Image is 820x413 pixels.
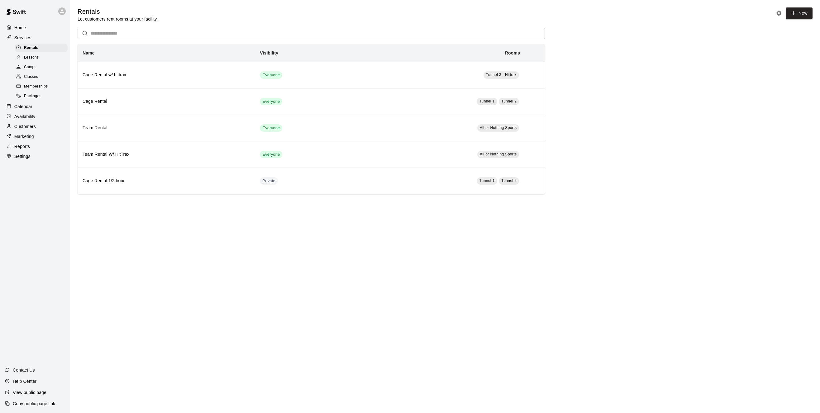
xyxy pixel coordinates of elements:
[13,401,55,407] p: Copy public page link
[260,151,282,158] div: This service is visible to all of your customers
[260,50,278,55] b: Visibility
[13,378,36,384] p: Help Center
[13,389,46,396] p: View public page
[24,45,38,51] span: Rentals
[24,74,38,80] span: Classes
[260,124,282,132] div: This service is visible to all of your customers
[260,152,282,158] span: Everyone
[15,92,70,101] a: Packages
[14,113,36,120] p: Availability
[786,7,813,19] a: New
[15,53,70,62] a: Lessons
[15,82,68,91] div: Memberships
[78,16,158,22] p: Let customers rent rooms at your facility.
[83,50,95,55] b: Name
[78,44,545,194] table: simple table
[774,8,784,18] button: Rental settings
[83,178,250,184] h6: Cage Rental 1/2 hour
[5,102,65,111] a: Calendar
[15,73,68,81] div: Classes
[5,33,65,42] a: Services
[260,98,282,105] div: This service is visible to all of your customers
[14,25,26,31] p: Home
[83,125,250,131] h6: Team Rental
[14,133,34,140] p: Marketing
[24,93,41,99] span: Packages
[5,122,65,131] a: Customers
[15,43,70,53] a: Rentals
[5,132,65,141] a: Marketing
[486,73,517,77] span: Tunnel 3 - Hittrax
[501,178,517,183] span: Tunnel 2
[260,125,282,131] span: Everyone
[260,178,278,184] span: Private
[501,99,517,103] span: Tunnel 2
[13,367,35,373] p: Contact Us
[83,72,250,78] h6: Cage Rental w/ hittrax
[260,99,282,105] span: Everyone
[24,83,48,90] span: Memberships
[479,178,494,183] span: Tunnel 1
[15,63,68,72] div: Camps
[83,151,250,158] h6: Team Rental W/ HitTrax
[5,23,65,32] a: Home
[15,53,68,62] div: Lessons
[505,50,520,55] b: Rooms
[24,64,36,70] span: Camps
[479,99,494,103] span: Tunnel 1
[480,126,517,130] span: All or Nothing Sports
[15,72,70,82] a: Classes
[480,152,517,156] span: All or Nothing Sports
[83,98,250,105] h6: Cage Rental
[14,153,31,159] p: Settings
[78,7,158,16] h5: Rentals
[14,123,36,130] p: Customers
[260,177,278,185] div: This service is hidden, and can only be accessed via a direct link
[260,72,282,78] span: Everyone
[5,152,65,161] a: Settings
[5,112,65,121] a: Availability
[15,44,68,52] div: Rentals
[24,55,39,61] span: Lessons
[15,63,70,72] a: Camps
[15,92,68,101] div: Packages
[5,142,65,151] a: Reports
[14,103,32,110] p: Calendar
[260,71,282,79] div: This service is visible to all of your customers
[14,35,31,41] p: Services
[14,143,30,150] p: Reports
[15,82,70,92] a: Memberships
